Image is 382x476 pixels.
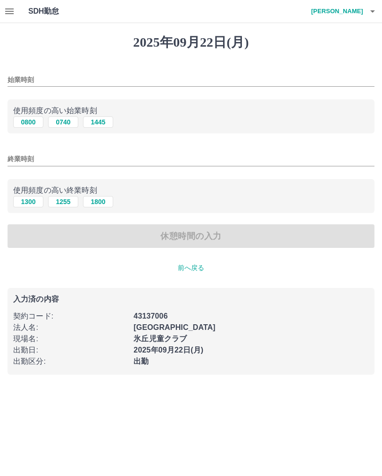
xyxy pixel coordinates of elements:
[13,333,128,345] p: 現場名 :
[133,357,149,365] b: 出勤
[48,196,78,207] button: 1255
[13,295,369,303] p: 入力済の内容
[13,311,128,322] p: 契約コード :
[83,116,113,128] button: 1445
[13,356,128,367] p: 出勤区分 :
[13,105,369,116] p: 使用頻度の高い始業時刻
[8,34,374,50] h1: 2025年09月22日(月)
[83,196,113,207] button: 1800
[13,345,128,356] p: 出勤日 :
[13,322,128,333] p: 法人名 :
[133,335,187,343] b: 氷丘児童クラブ
[133,312,167,320] b: 43137006
[13,196,43,207] button: 1300
[133,346,203,354] b: 2025年09月22日(月)
[13,116,43,128] button: 0800
[13,185,369,196] p: 使用頻度の高い終業時刻
[133,323,216,331] b: [GEOGRAPHIC_DATA]
[48,116,78,128] button: 0740
[8,263,374,273] p: 前へ戻る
